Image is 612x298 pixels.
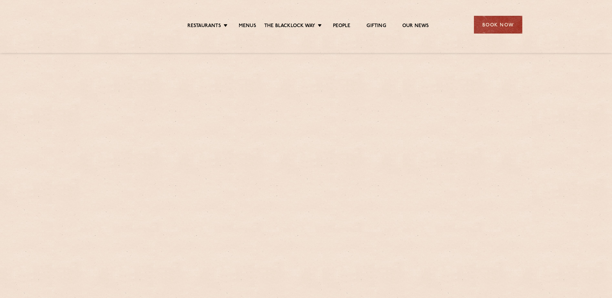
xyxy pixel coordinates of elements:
a: Restaurants [187,23,221,30]
div: Book Now [474,16,522,34]
a: Gifting [366,23,386,30]
a: The Blacklock Way [264,23,315,30]
a: People [333,23,350,30]
a: Our News [402,23,429,30]
img: svg%3E [90,6,146,43]
a: Menus [239,23,256,30]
